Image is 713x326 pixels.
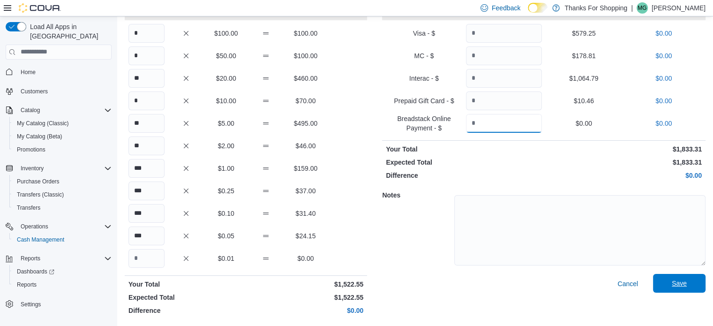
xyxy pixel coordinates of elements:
a: Settings [17,299,45,310]
span: Settings [17,298,112,310]
p: $0.10 [208,209,244,218]
p: $50.00 [208,51,244,61]
p: $1,522.55 [248,280,364,289]
span: Cancel [617,279,638,288]
input: Quantity [128,91,165,110]
input: Quantity [128,227,165,245]
span: Inventory [21,165,44,172]
span: Catalog [21,106,40,114]
p: $0.00 [626,119,702,128]
button: Catalog [2,104,115,117]
span: Home [17,66,112,78]
span: Operations [17,221,112,232]
p: Interac - $ [386,74,462,83]
button: Customers [2,84,115,98]
p: $460.00 [288,74,324,83]
input: Quantity [128,69,165,88]
span: Load All Apps in [GEOGRAPHIC_DATA] [26,22,112,41]
span: Settings [21,301,41,308]
p: $159.00 [288,164,324,173]
button: Inventory [17,163,47,174]
p: $37.00 [288,186,324,196]
h5: Notes [382,186,452,205]
p: $0.00 [626,29,702,38]
span: Customers [21,88,48,95]
span: My Catalog (Classic) [17,120,69,127]
p: $0.05 [208,231,244,241]
input: Quantity [128,46,165,65]
a: Dashboards [13,266,58,277]
p: $100.00 [208,29,244,38]
span: Cash Management [13,234,112,245]
img: Cova [19,3,61,13]
p: $0.00 [626,51,702,61]
p: Expected Total [386,158,542,167]
p: $1,833.31 [546,158,702,167]
button: Inventory [2,162,115,175]
p: $0.00 [626,96,702,106]
div: Mac Gillis [637,2,648,14]
p: $100.00 [288,51,324,61]
p: $178.81 [546,51,622,61]
a: My Catalog (Beta) [13,131,66,142]
span: Transfers [17,204,40,212]
button: Settings [2,297,115,311]
span: My Catalog (Beta) [13,131,112,142]
input: Quantity [466,114,542,133]
span: Transfers (Classic) [13,189,112,200]
a: Customers [17,86,52,97]
p: $10.00 [208,96,244,106]
a: Dashboards [9,265,115,278]
button: Save [653,274,705,293]
button: My Catalog (Classic) [9,117,115,130]
p: $1,522.55 [248,293,364,302]
p: $579.25 [546,29,622,38]
p: $10.46 [546,96,622,106]
span: Transfers [13,202,112,213]
a: My Catalog (Classic) [13,118,73,129]
span: Reports [13,279,112,290]
button: Cash Management [9,233,115,246]
span: Save [672,279,687,288]
p: $1.00 [208,164,244,173]
a: Transfers (Classic) [13,189,68,200]
span: Purchase Orders [17,178,60,185]
a: Cash Management [13,234,68,245]
p: $70.00 [288,96,324,106]
button: Home [2,65,115,79]
p: Thanks For Shopping [564,2,627,14]
button: Operations [2,220,115,233]
span: My Catalog (Beta) [17,133,62,140]
a: Purchase Orders [13,176,63,187]
p: $100.00 [288,29,324,38]
p: $2.00 [208,141,244,151]
input: Quantity [128,159,165,178]
button: Reports [9,278,115,291]
span: Transfers (Classic) [17,191,64,198]
span: Inventory [17,163,112,174]
p: $0.00 [288,254,324,263]
p: $1,064.79 [546,74,622,83]
p: $46.00 [288,141,324,151]
p: $0.00 [546,119,622,128]
span: MG [638,2,646,14]
input: Quantity [466,69,542,88]
span: Catalog [17,105,112,116]
input: Quantity [466,91,542,110]
input: Dark Mode [528,3,548,13]
input: Quantity [128,114,165,133]
button: Purchase Orders [9,175,115,188]
p: $5.00 [208,119,244,128]
p: Breadstack Online Payment - $ [386,114,462,133]
p: $20.00 [208,74,244,83]
button: Operations [17,221,52,232]
input: Quantity [128,182,165,200]
p: Expected Total [128,293,244,302]
span: Promotions [17,146,45,153]
a: Reports [13,279,40,290]
p: Difference [128,306,244,315]
a: Home [17,67,39,78]
button: Promotions [9,143,115,156]
input: Quantity [128,24,165,43]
